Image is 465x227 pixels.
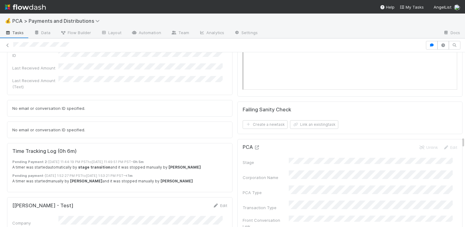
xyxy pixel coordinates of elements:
[131,160,144,164] strong: - 0h 5m
[290,120,338,129] button: Link an existingtask
[438,28,465,38] a: Docs
[5,18,11,23] span: 💰
[96,28,126,38] a: Layout
[243,120,288,129] button: Create a newtask
[12,78,58,90] div: Last Received Amount (Text)
[419,145,438,150] a: Unlink
[12,178,232,184] div: A timer was started manually by and it was stopped manually by
[213,203,227,208] a: Edit
[454,4,460,10] img: avatar_e7d5656d-bda2-4d83-89d6-b6f9721f96bd.png
[12,160,47,164] strong: Pending Payment 2
[12,220,58,226] div: Company
[12,203,74,209] h5: [[PERSON_NAME] - Test]
[29,28,55,38] a: Data
[70,179,102,183] strong: [PERSON_NAME]
[380,4,395,10] div: Help
[12,65,58,71] div: Last Received Amount
[55,28,96,38] a: Flow Builder
[78,165,110,169] strong: stage transition
[12,159,232,165] div: - [DATE] 11:44:19 PM PST to [DATE] 11:49:51 PM PST
[126,28,166,38] a: Automation
[399,4,424,10] a: My Tasks
[243,205,289,211] div: Transaction Type
[12,173,232,178] div: - [DATE] 1:52:27 PM PST to [DATE] 1:53:21 PM PST
[12,18,103,24] span: PCA > Payments and Distributions
[399,5,424,10] span: My Tasks
[229,28,263,38] a: Settings
[12,106,85,111] span: No email or conversation ID specified.
[60,30,91,36] span: Flow Builder
[243,189,289,196] div: PCA Type
[12,173,43,178] strong: Pending payment
[12,127,85,132] span: No email or conversation ID specified.
[166,28,194,38] a: Team
[12,148,77,154] h5: Time Tracking Log ( 0h 6m )
[12,52,58,58] div: ID
[194,28,229,38] a: Analytics
[123,173,133,178] strong: - <1m
[161,179,193,183] strong: [PERSON_NAME]
[5,30,24,36] span: Tasks
[5,2,46,12] img: logo-inverted-e16ddd16eac7371096b0.svg
[243,159,289,165] div: Stage
[243,107,291,113] h5: Failing Sanity Check
[12,165,232,170] div: A timer was started automatically by and it was stopped manually by
[434,5,451,10] span: AngelList
[243,174,289,181] div: Corporation Name
[443,145,457,150] a: Edit
[169,165,201,169] strong: [PERSON_NAME]
[243,144,260,150] h5: PCA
